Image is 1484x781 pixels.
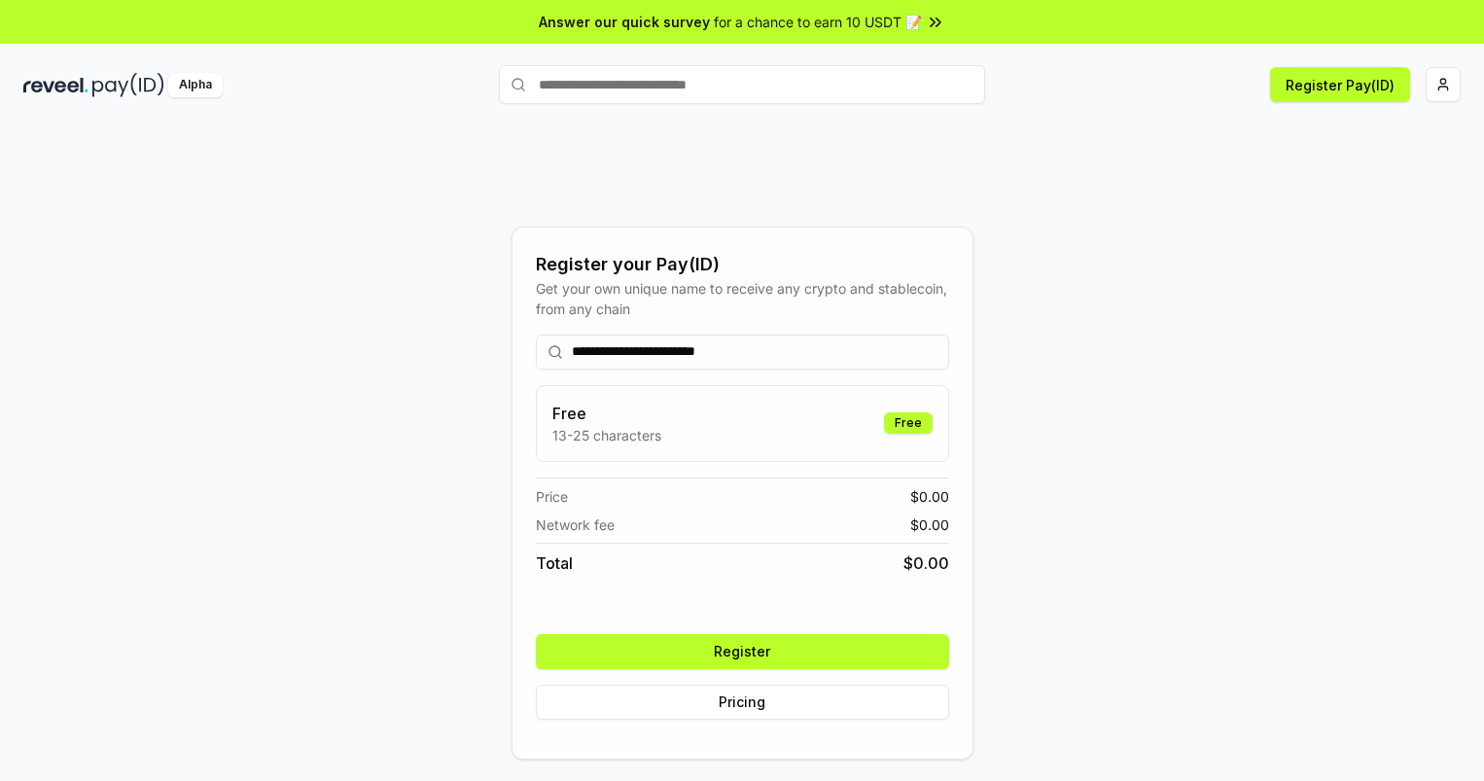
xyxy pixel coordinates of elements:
[910,515,949,535] span: $ 0.00
[536,634,949,669] button: Register
[536,278,949,319] div: Get your own unique name to receive any crypto and stablecoin, from any chain
[903,551,949,575] span: $ 0.00
[536,251,949,278] div: Register your Pay(ID)
[884,412,933,434] div: Free
[536,486,568,507] span: Price
[536,685,949,720] button: Pricing
[910,486,949,507] span: $ 0.00
[539,12,710,32] span: Answer our quick survey
[1270,67,1410,102] button: Register Pay(ID)
[23,73,88,97] img: reveel_dark
[92,73,164,97] img: pay_id
[714,12,922,32] span: for a chance to earn 10 USDT 📝
[536,551,573,575] span: Total
[552,402,661,425] h3: Free
[168,73,223,97] div: Alpha
[552,425,661,445] p: 13-25 characters
[536,515,615,535] span: Network fee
